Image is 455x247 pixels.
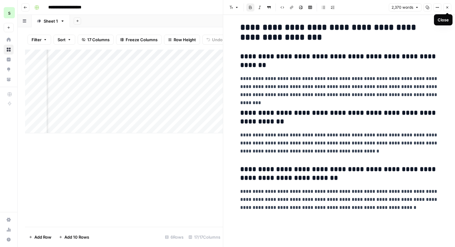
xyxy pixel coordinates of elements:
button: 2,370 words [389,3,422,11]
div: joined the conversation [27,132,106,138]
b: [PERSON_NAME] [27,133,61,137]
span: Undo [212,37,223,43]
button: Freeze Columns [116,35,162,45]
span: 17 Columns [87,37,110,43]
button: Emoji picker [10,203,15,208]
img: Profile image for Manuel [19,132,25,138]
a: Sheet 1 [32,15,70,27]
div: I'll connect you with someone who can help with the upgrade plan error. Meanwhile, could you shar... [5,1,102,39]
button: Start recording [39,203,44,208]
button: Undo [202,35,227,45]
span: Row Height [174,37,196,43]
a: Opportunities [4,64,14,74]
button: go back [4,2,16,14]
button: 17 Columns [78,35,114,45]
div: I'll connect you with someone who can help with the upgrade plan error. Meanwhile, could you shar... [10,5,97,35]
img: Profile image for Manuel [18,3,28,13]
div: Close [438,17,449,23]
div: Close [109,2,120,14]
div: Manuel says… [5,145,119,203]
span: Add Row [34,234,51,240]
button: Row Height [164,35,200,45]
button: Home [97,2,109,14]
div: Hey there, thanks for reaching out. I see you're having issues with upgrading your account.Am I u... [5,145,102,189]
button: Workspace: saasgenie [4,5,14,20]
button: Sort [54,35,75,45]
div: Sheet 1 [44,18,58,24]
div: Manuel says… [5,131,119,145]
h1: [PERSON_NAME] [30,3,70,8]
button: Gif picker [19,203,24,208]
div: Fin says… [5,1,119,44]
button: Add Row [25,232,55,242]
a: Your Data [4,74,14,84]
div: Srihari says… [5,44,119,131]
a: Home [4,35,14,45]
a: Usage [4,225,14,235]
a: Insights [4,55,14,64]
span: Add 10 Rows [64,234,89,240]
div: 17/17 Columns [186,232,223,242]
div: Am I understanding correctly that you're looking to upgrade to our Scale Plan? [10,167,97,185]
span: Sort [58,37,66,43]
span: Freeze Columns [126,37,158,43]
textarea: Message… [5,190,119,201]
span: Filter [32,37,41,43]
span: 2,370 words [392,5,413,10]
button: Upload attachment [29,203,34,208]
p: Active 4h ago [30,8,58,14]
div: Hey there, thanks for reaching out. I see you're having issues with upgrading your account. [10,149,97,167]
span: s [8,9,11,16]
button: Send a message… [106,201,116,210]
button: Help + Support [4,235,14,245]
a: Browse [4,45,14,55]
div: 6 Rows [162,232,186,242]
button: Add 10 Rows [55,232,93,242]
button: Filter [28,35,51,45]
a: Settings [4,215,14,225]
